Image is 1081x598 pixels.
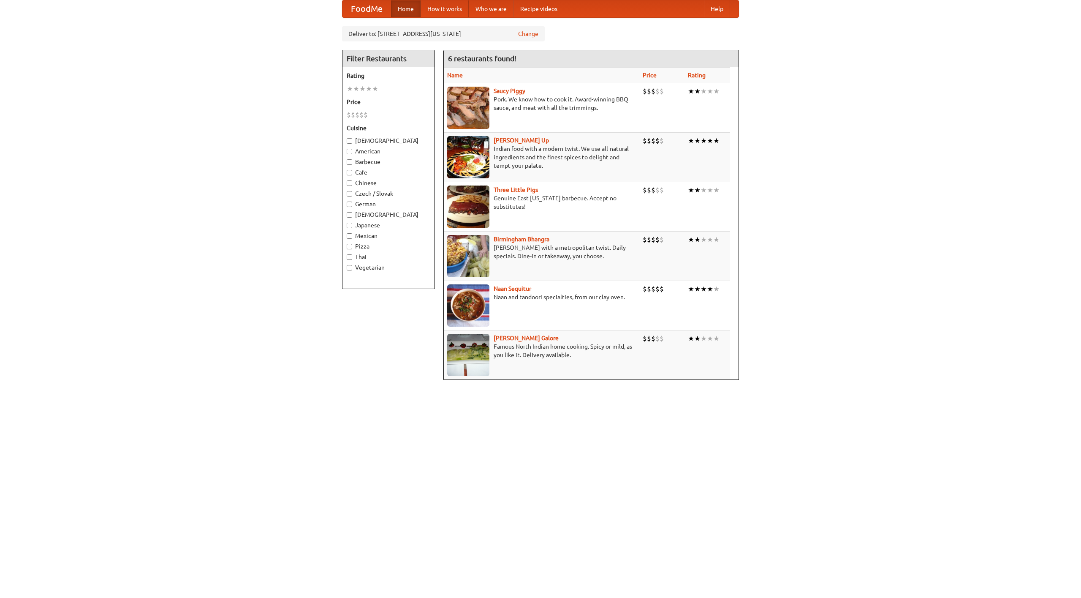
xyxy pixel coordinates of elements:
[366,84,372,93] li: ★
[651,87,655,96] li: $
[391,0,421,17] a: Home
[713,136,720,145] li: ★
[447,243,636,260] p: [PERSON_NAME] with a metropolitan twist. Daily specials. Dine-in or takeaway, you choose.
[347,137,430,145] label: [DEMOGRAPHIC_DATA]
[688,235,694,244] li: ★
[694,136,701,145] li: ★
[347,124,430,132] h5: Cuisine
[660,284,664,294] li: $
[347,138,352,144] input: [DEMOGRAPHIC_DATA]
[660,87,664,96] li: $
[647,186,651,195] li: $
[347,191,352,197] input: Czech / Slovak
[347,223,352,228] input: Japanese
[651,136,655,145] li: $
[694,284,701,294] li: ★
[643,186,647,195] li: $
[647,284,651,294] li: $
[643,72,657,79] a: Price
[688,72,706,79] a: Rating
[688,87,694,96] li: ★
[347,110,351,120] li: $
[651,235,655,244] li: $
[655,284,660,294] li: $
[647,87,651,96] li: $
[707,136,713,145] li: ★
[347,84,353,93] li: ★
[655,87,660,96] li: $
[655,235,660,244] li: $
[688,136,694,145] li: ★
[447,284,489,327] img: naansequitur.jpg
[347,158,430,166] label: Barbecue
[447,136,489,178] img: curryup.jpg
[651,334,655,343] li: $
[347,254,352,260] input: Thai
[347,210,430,219] label: [DEMOGRAPHIC_DATA]
[701,87,707,96] li: ★
[347,200,430,208] label: German
[643,87,647,96] li: $
[347,202,352,207] input: German
[651,186,655,195] li: $
[347,244,352,249] input: Pizza
[694,235,701,244] li: ★
[447,95,636,112] p: Pork. We know how to cook it. Award-winning BBQ sauce, and meat with all the trimmings.
[643,284,647,294] li: $
[647,136,651,145] li: $
[694,186,701,195] li: ★
[347,221,430,229] label: Japanese
[347,189,430,198] label: Czech / Slovak
[421,0,469,17] a: How it works
[707,87,713,96] li: ★
[447,293,636,301] p: Naan and tandoori specialties, from our clay oven.
[347,263,430,272] label: Vegetarian
[359,110,364,120] li: $
[347,179,430,187] label: Chinese
[651,284,655,294] li: $
[713,284,720,294] li: ★
[347,149,352,154] input: American
[447,342,636,359] p: Famous North Indian home cooking. Spicy or mild, as you like it. Delivery available.
[347,98,430,106] h5: Price
[347,242,430,251] label: Pizza
[469,0,513,17] a: Who we are
[707,284,713,294] li: ★
[713,334,720,343] li: ★
[655,136,660,145] li: $
[694,334,701,343] li: ★
[643,334,647,343] li: $
[660,136,664,145] li: $
[660,186,664,195] li: $
[494,137,549,144] b: [PERSON_NAME] Up
[364,110,368,120] li: $
[643,136,647,145] li: $
[347,265,352,270] input: Vegetarian
[513,0,564,17] a: Recipe videos
[347,168,430,177] label: Cafe
[342,26,545,41] div: Deliver to: [STREET_ADDRESS][US_STATE]
[342,0,391,17] a: FoodMe
[694,87,701,96] li: ★
[494,87,525,94] b: Saucy Piggy
[494,236,549,243] a: Birmingham Bhangra
[660,235,664,244] li: $
[447,235,489,277] img: bhangra.jpg
[655,186,660,195] li: $
[518,30,538,38] a: Change
[707,186,713,195] li: ★
[494,285,531,292] b: Naan Sequitur
[347,232,430,240] label: Mexican
[701,284,707,294] li: ★
[655,334,660,343] li: $
[494,335,559,341] a: [PERSON_NAME] Galore
[351,110,355,120] li: $
[707,235,713,244] li: ★
[643,235,647,244] li: $
[347,147,430,156] label: American
[713,235,720,244] li: ★
[494,186,538,193] a: Three Little Pigs
[647,235,651,244] li: $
